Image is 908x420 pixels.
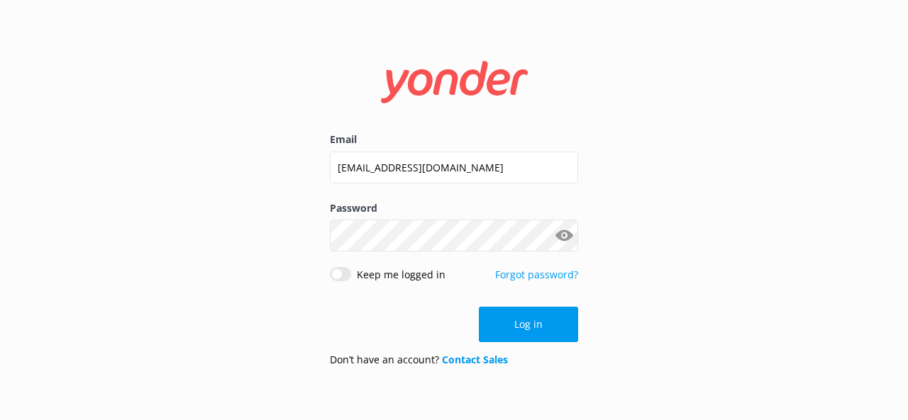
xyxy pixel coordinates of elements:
[479,307,578,342] button: Log in
[330,152,578,183] input: user@emailaddress.com
[330,352,508,368] p: Don’t have an account?
[442,353,508,366] a: Contact Sales
[495,268,578,281] a: Forgot password?
[357,267,445,283] label: Keep me logged in
[330,200,578,216] label: Password
[330,132,578,147] label: Email
[550,222,578,250] button: Show password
